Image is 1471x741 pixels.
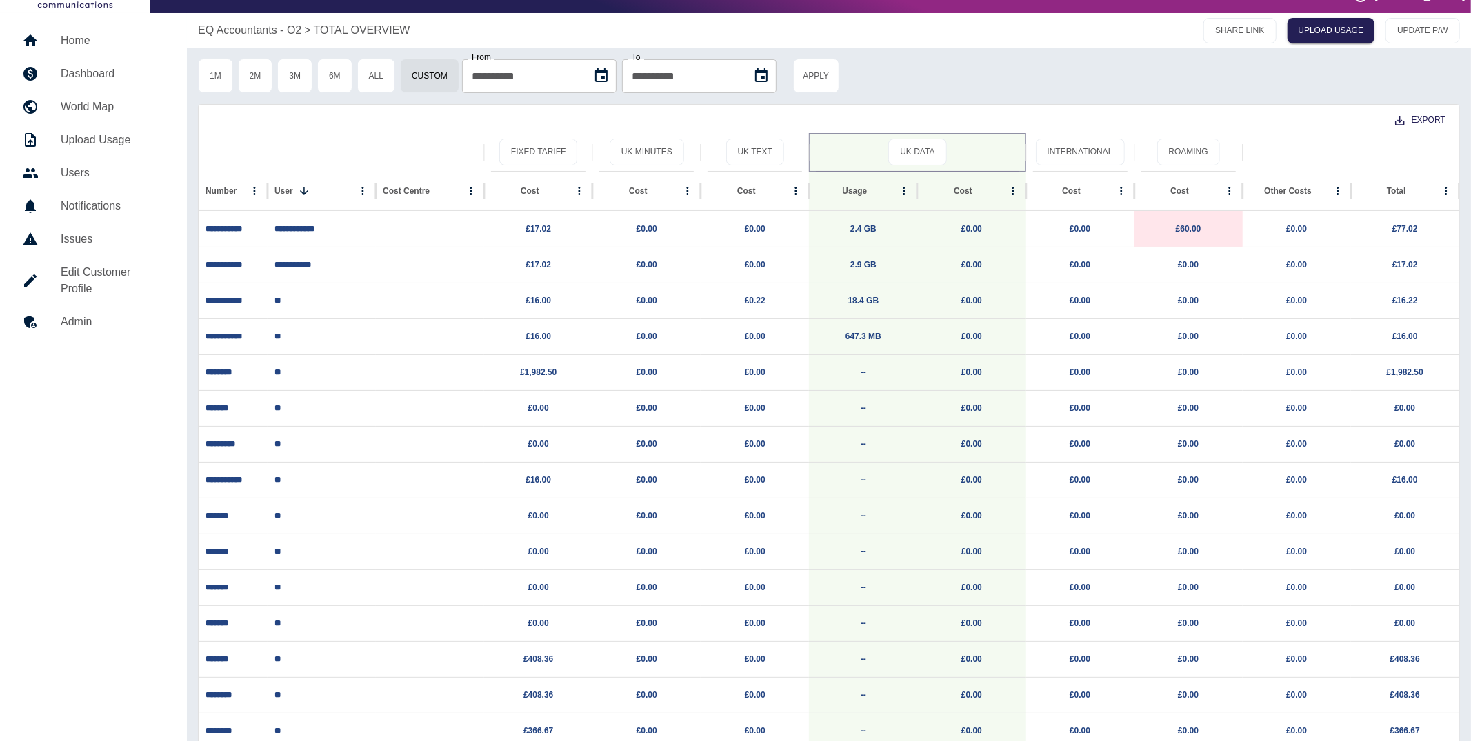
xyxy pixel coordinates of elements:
[850,224,877,234] a: 2.4 GB
[61,231,165,247] h5: Issues
[1070,654,1090,664] a: £0.00
[1003,181,1023,201] button: Cost column menu
[528,511,549,520] a: £0.00
[961,367,982,377] a: £0.00
[526,224,551,234] a: £17.02
[894,181,914,201] button: Usage column menu
[861,475,866,485] a: --
[745,332,765,341] a: £0.00
[570,181,589,201] button: Cost column menu
[1390,654,1420,664] a: £408.36
[588,62,615,90] button: Choose date, selected date is 1 Jul 2025
[861,439,866,449] a: --
[1387,186,1406,196] div: Total
[1392,332,1418,341] a: £16.00
[1170,186,1189,196] div: Cost
[1070,547,1090,556] a: £0.00
[861,547,866,556] a: --
[499,139,578,165] button: Fixed Tariff
[1070,332,1090,341] a: £0.00
[637,332,657,341] a: £0.00
[1286,547,1307,556] a: £0.00
[637,403,657,413] a: £0.00
[637,547,657,556] a: £0.00
[1286,726,1307,735] a: £0.00
[610,139,684,165] button: UK Minutes
[1070,475,1090,485] a: £0.00
[861,690,866,700] a: --
[523,726,553,735] a: £366.67
[1392,296,1418,305] a: £16.22
[11,156,176,190] a: Users
[1112,181,1131,201] button: Cost column menu
[745,260,765,270] a: £0.00
[861,582,866,592] a: --
[461,181,481,201] button: Cost Centre column menu
[850,260,877,270] a: 2.9 GB
[526,296,551,305] a: £16.00
[1070,582,1090,592] a: £0.00
[1390,690,1420,700] a: £408.36
[1394,511,1415,520] a: £0.00
[1328,181,1348,201] button: Other Costs column menu
[1394,439,1415,449] a: £0.00
[1392,475,1418,485] a: £16.00
[961,260,982,270] a: £0.00
[1070,726,1090,735] a: £0.00
[11,123,176,156] a: Upload Usage
[1286,403,1307,413] a: £0.00
[1070,511,1090,520] a: £0.00
[11,57,176,90] a: Dashboard
[1203,18,1276,43] button: SHARE LINK
[1178,403,1199,413] a: £0.00
[526,475,551,485] a: £16.00
[1286,654,1307,664] a: £0.00
[961,439,982,449] a: £0.00
[1178,367,1199,377] a: £0.00
[637,367,657,377] a: £0.00
[238,59,273,93] button: 2M
[637,618,657,628] a: £0.00
[745,511,765,520] a: £0.00
[11,256,176,305] a: Edit Customer Profile
[1390,726,1420,735] a: £366.67
[961,475,982,485] a: £0.00
[1062,186,1081,196] div: Cost
[1178,332,1199,341] a: £0.00
[637,690,657,700] a: £0.00
[61,132,165,148] h5: Upload Usage
[1385,18,1460,43] button: UPDATE P/W
[861,403,866,413] a: --
[961,403,982,413] a: £0.00
[745,367,765,377] a: £0.00
[632,53,641,61] label: To
[637,224,657,234] a: £0.00
[1286,439,1307,449] a: £0.00
[206,186,237,196] div: Number
[745,224,765,234] a: £0.00
[1392,224,1418,234] a: £77.02
[786,181,805,201] button: Cost column menu
[1178,582,1199,592] a: £0.00
[961,582,982,592] a: £0.00
[353,181,372,201] button: User column menu
[1286,511,1307,520] a: £0.00
[11,223,176,256] a: Issues
[861,726,866,735] a: --
[1286,475,1307,485] a: £0.00
[1220,181,1239,201] button: Cost column menu
[1286,332,1307,341] a: £0.00
[528,582,549,592] a: £0.00
[1070,690,1090,700] a: £0.00
[61,99,165,115] h5: World Map
[1176,224,1201,234] a: £60.00
[1178,618,1199,628] a: £0.00
[1387,367,1423,377] a: £1,982.50
[745,475,765,485] a: £0.00
[357,59,395,93] button: All
[848,296,879,305] a: 18.4 GB
[1178,296,1199,305] a: £0.00
[637,726,657,735] a: £0.00
[61,314,165,330] h5: Admin
[1178,511,1199,520] a: £0.00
